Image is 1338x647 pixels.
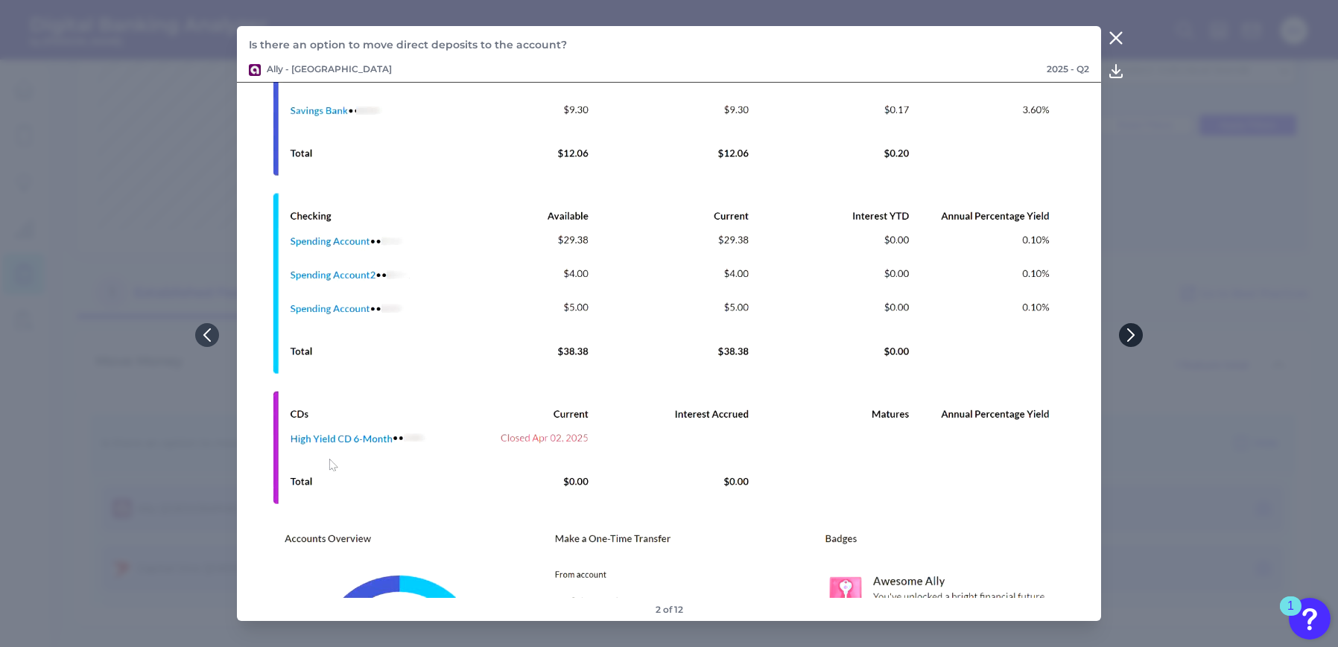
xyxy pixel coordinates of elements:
p: Is there an option to move direct deposits to the account? [249,38,1088,51]
img: 7772-02-DS-Q2-2025-Ally.png [237,82,1100,598]
div: 1 [1287,606,1294,625]
img: Ally [249,64,261,76]
p: 2025 - Q2 [1047,63,1089,76]
footer: 2 of 12 [650,598,689,621]
button: Open Resource Center, 1 new notification [1289,598,1331,640]
p: Ally - [GEOGRAPHIC_DATA] [249,63,392,76]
